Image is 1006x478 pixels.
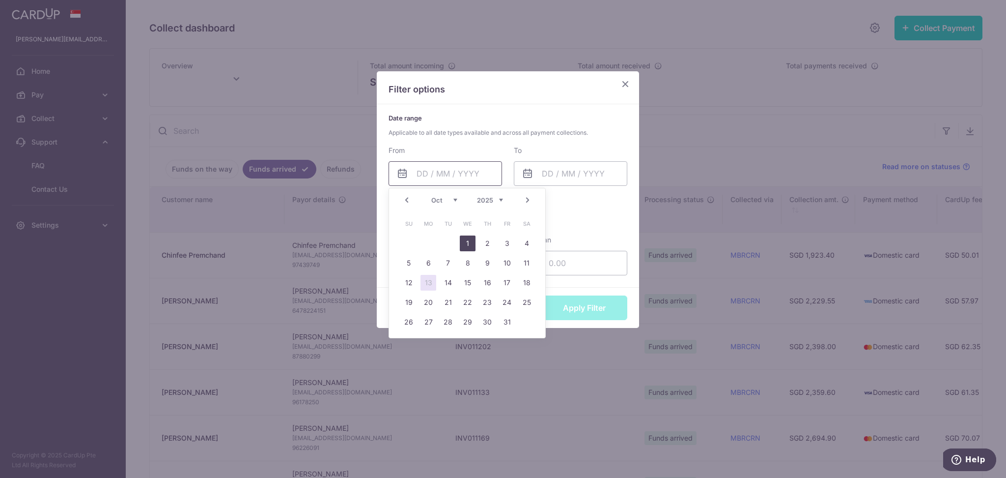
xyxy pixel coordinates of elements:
[401,216,417,232] span: Sunday
[401,255,417,271] a: 5
[514,146,522,155] label: To
[460,314,475,330] a: 29
[499,314,515,330] a: 31
[499,216,515,232] span: Friday
[499,275,515,291] a: 17
[619,78,631,90] button: Close
[420,295,436,310] a: 20
[499,236,515,251] a: 3
[401,295,417,310] a: 19
[519,216,534,232] span: Saturday
[389,112,627,138] p: Date range
[420,216,436,232] span: Monday
[389,146,405,155] label: From
[519,295,534,310] a: 25
[420,275,436,291] a: 13
[499,255,515,271] a: 10
[389,161,502,186] input: DD / MM / YYYY
[519,236,534,251] a: 4
[519,275,534,291] a: 18
[479,275,495,291] a: 16
[389,83,627,96] p: Filter options
[519,255,534,271] a: 11
[479,295,495,310] a: 23
[943,448,996,473] iframe: Opens a widget where you can find more information
[499,295,515,310] a: 24
[479,314,495,330] a: 30
[389,128,627,138] span: Applicable to all date types available and across all payment collections.
[401,194,413,206] a: Prev
[440,314,456,330] a: 28
[514,161,627,186] input: DD / MM / YYYY
[401,314,417,330] a: 26
[440,295,456,310] a: 21
[440,255,456,271] a: 7
[440,275,456,291] a: 14
[460,275,475,291] a: 15
[522,194,533,206] a: Next
[22,7,42,16] span: Help
[440,216,456,232] span: Tuesday
[479,255,495,271] a: 9
[460,236,475,251] a: 1
[420,314,436,330] a: 27
[420,255,436,271] a: 6
[460,216,475,232] span: Wednesday
[460,295,475,310] a: 22
[479,216,495,232] span: Thursday
[514,251,627,275] input: 0.00
[401,275,417,291] a: 12
[479,236,495,251] a: 2
[460,255,475,271] a: 8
